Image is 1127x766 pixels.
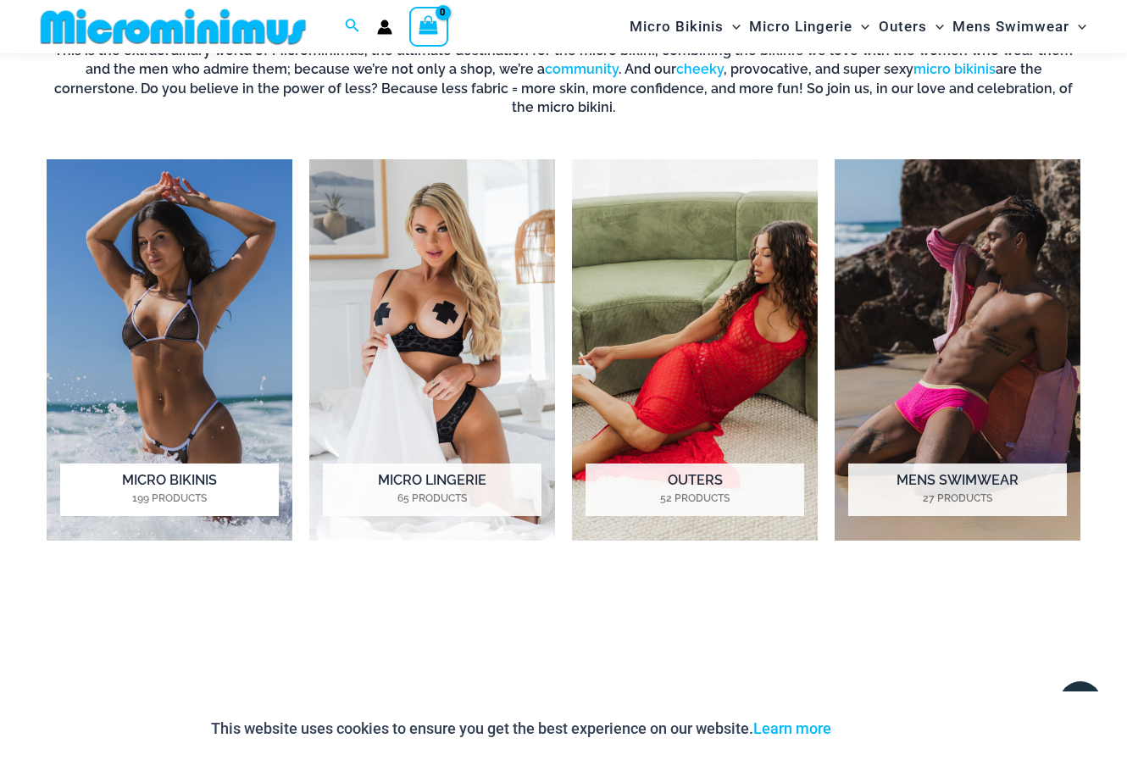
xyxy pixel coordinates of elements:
[211,716,831,741] p: This website uses cookies to ensure you get the best experience on our website.
[47,42,1080,118] h6: This is the extraordinary world of Microminimus, the ultimate destination for the micro bikini, c...
[724,5,741,48] span: Menu Toggle
[47,159,292,540] a: Visit product category Micro Bikinis
[323,491,541,506] mark: 65 Products
[927,5,944,48] span: Menu Toggle
[60,491,279,506] mark: 199 Products
[572,159,818,540] a: Visit product category Outers
[835,159,1080,540] img: Mens Swimwear
[572,159,818,540] img: Outers
[47,159,292,540] img: Micro Bikinis
[60,463,279,516] h2: Micro Bikinis
[844,708,916,749] button: Accept
[913,61,996,77] a: micro bikinis
[753,719,831,737] a: Learn more
[34,8,313,46] img: MM SHOP LOGO FLAT
[586,463,804,516] h2: Outers
[409,7,448,46] a: View Shopping Cart, empty
[948,5,1091,48] a: Mens SwimwearMenu ToggleMenu Toggle
[309,159,555,540] img: Micro Lingerie
[749,5,852,48] span: Micro Lingerie
[545,61,619,77] a: community
[625,5,745,48] a: Micro BikinisMenu ToggleMenu Toggle
[745,5,874,48] a: Micro LingerieMenu ToggleMenu Toggle
[630,5,724,48] span: Micro Bikinis
[1069,5,1086,48] span: Menu Toggle
[835,159,1080,540] a: Visit product category Mens Swimwear
[952,5,1069,48] span: Mens Swimwear
[852,5,869,48] span: Menu Toggle
[377,19,392,35] a: Account icon link
[623,3,1093,51] nav: Site Navigation
[848,463,1067,516] h2: Mens Swimwear
[323,463,541,516] h2: Micro Lingerie
[676,61,724,77] a: cheeky
[345,16,360,37] a: Search icon link
[848,491,1067,506] mark: 27 Products
[47,586,1080,713] iframe: TrustedSite Certified
[874,5,948,48] a: OutersMenu ToggleMenu Toggle
[879,5,927,48] span: Outers
[586,491,804,506] mark: 52 Products
[309,159,555,540] a: Visit product category Micro Lingerie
